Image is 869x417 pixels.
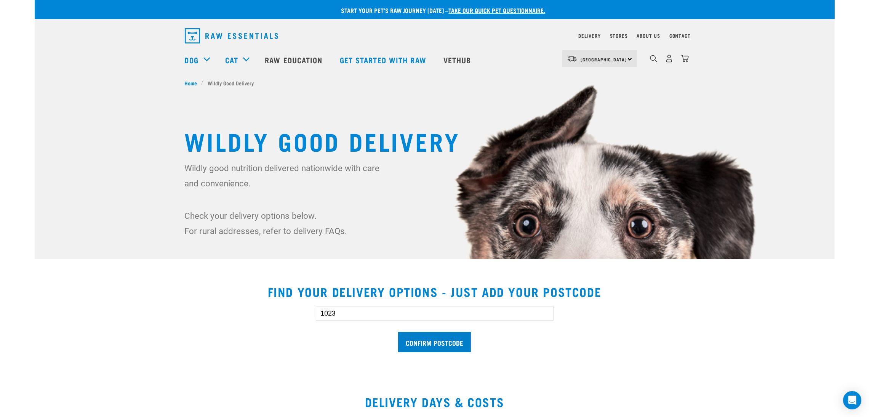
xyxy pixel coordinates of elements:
a: Vethub [436,45,481,75]
input: Enter your postcode here... [316,306,554,321]
img: home-icon@2x.png [681,55,689,63]
img: van-moving.png [567,55,577,62]
h1: Wildly Good Delivery [185,127,685,154]
a: Cat [225,54,238,66]
span: [GEOGRAPHIC_DATA] [581,58,627,61]
p: Wildly good nutrition delivered nationwide with care and convenience. [185,160,385,191]
a: Raw Education [257,45,332,75]
a: take our quick pet questionnaire. [449,8,546,12]
p: Check your delivery options below. For rural addresses, refer to delivery FAQs. [185,208,385,239]
input: Confirm postcode [398,332,471,352]
a: Contact [669,34,691,37]
img: user.png [665,55,673,63]
a: Home [185,79,202,87]
div: Open Intercom Messenger [843,391,861,409]
a: Get started with Raw [332,45,436,75]
img: Raw Essentials Logo [185,28,278,43]
h2: Find your delivery options - just add your postcode [44,285,826,298]
p: Start your pet’s raw journey [DATE] – [40,6,840,15]
nav: dropdown navigation [179,25,691,47]
a: About Us [637,34,660,37]
a: Dog [185,54,198,66]
a: Stores [610,34,628,37]
nav: dropdown navigation [35,45,835,75]
nav: breadcrumbs [185,79,685,87]
span: Home [185,79,197,87]
img: home-icon-1@2x.png [650,55,657,62]
h2: DELIVERY DAYS & COSTS [35,395,835,409]
a: Delivery [578,34,600,37]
